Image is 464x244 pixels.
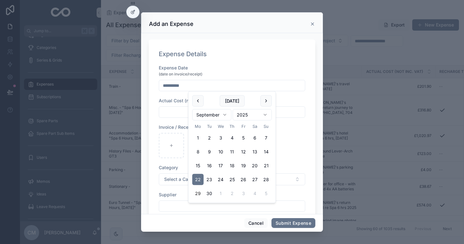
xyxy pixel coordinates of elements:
button: Saturday, 20 September 2025 [249,160,260,171]
button: Thursday, 11 September 2025 [226,146,238,158]
button: Monday, 22 September 2025, selected [192,174,204,185]
button: Wednesday, 24 September 2025 [215,174,226,185]
button: Sunday, 7 September 2025 [260,132,272,144]
th: Monday [192,123,204,130]
button: Saturday, 6 September 2025 [249,132,260,144]
button: Wednesday, 17 September 2025 [215,160,226,171]
button: Tuesday, 9 September 2025 [204,146,215,158]
button: Wednesday, 1 October 2025 [215,188,226,199]
button: Submit Expense [271,218,315,228]
button: Tuesday, 16 September 2025 [204,160,215,171]
button: Sunday, 14 September 2025 [260,146,272,158]
button: Tuesday, 30 September 2025 [204,188,215,199]
h1: Expense Details [159,50,207,58]
button: Cancel [244,218,268,228]
button: Friday, 12 September 2025 [238,146,249,158]
button: Saturday, 27 September 2025 [249,174,260,185]
button: Thursday, 25 September 2025 [226,174,238,185]
span: Expense Date [159,65,188,70]
th: Wednesday [215,123,226,130]
button: Sunday, 21 September 2025 [260,160,272,171]
h3: Add an Expense [149,20,193,28]
span: Invoice / Receipt [159,124,194,130]
button: Tuesday, 23 September 2025 [204,174,215,185]
button: Monday, 1 September 2025 [192,132,204,144]
th: Friday [238,123,249,130]
button: Thursday, 18 September 2025 [226,160,238,171]
span: Actual Cost (not inc. VAT) [159,98,213,103]
button: Friday, 19 September 2025 [238,160,249,171]
span: Supplier [159,192,176,197]
button: Select Button [159,173,305,185]
button: Tuesday, 2 September 2025 [204,132,215,144]
button: Friday, 5 September 2025 [238,132,249,144]
th: Sunday [260,123,272,130]
button: Wednesday, 3 September 2025 [215,132,226,144]
span: Select a Category [164,176,202,182]
button: Saturday, 4 October 2025 [249,188,260,199]
button: Saturday, 13 September 2025 [249,146,260,158]
button: Friday, 26 September 2025 [238,174,249,185]
button: Friday, 3 October 2025 [238,188,249,199]
button: Sunday, 28 September 2025 [260,174,272,185]
button: Sunday, 5 October 2025 [260,188,272,199]
span: (date on invoice/receipt) [159,72,202,77]
button: [DATE] [220,95,245,107]
button: Monday, 8 September 2025 [192,146,204,158]
th: Thursday [226,123,238,130]
button: Wednesday, 10 September 2025 [215,146,226,158]
button: Monday, 15 September 2025 [192,160,204,171]
span: Category [159,165,178,170]
th: Saturday [249,123,260,130]
table: September 2025 [192,123,272,199]
th: Tuesday [204,123,215,130]
button: Thursday, 2 October 2025 [226,188,238,199]
button: Thursday, 4 September 2025 [226,132,238,144]
button: Today, Monday, 29 September 2025 [192,188,204,199]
